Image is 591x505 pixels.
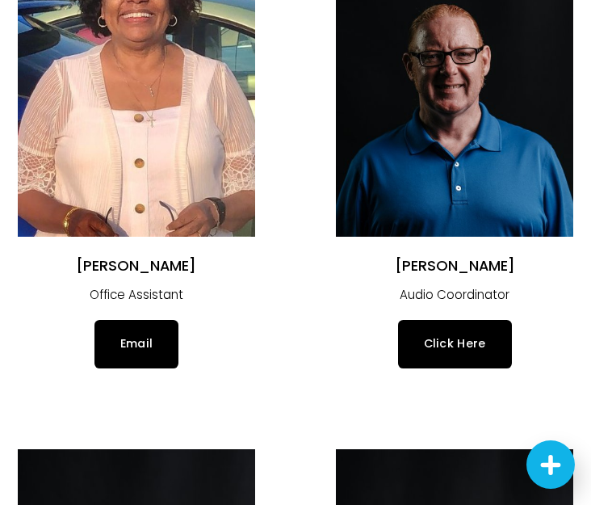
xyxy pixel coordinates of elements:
a: Email [94,320,179,368]
a: Click Here [398,320,512,368]
p: Office Assistant [18,284,255,305]
h2: [PERSON_NAME] [18,256,255,275]
h2: [PERSON_NAME] [336,256,573,275]
p: Audio Coordinator [336,284,573,305]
